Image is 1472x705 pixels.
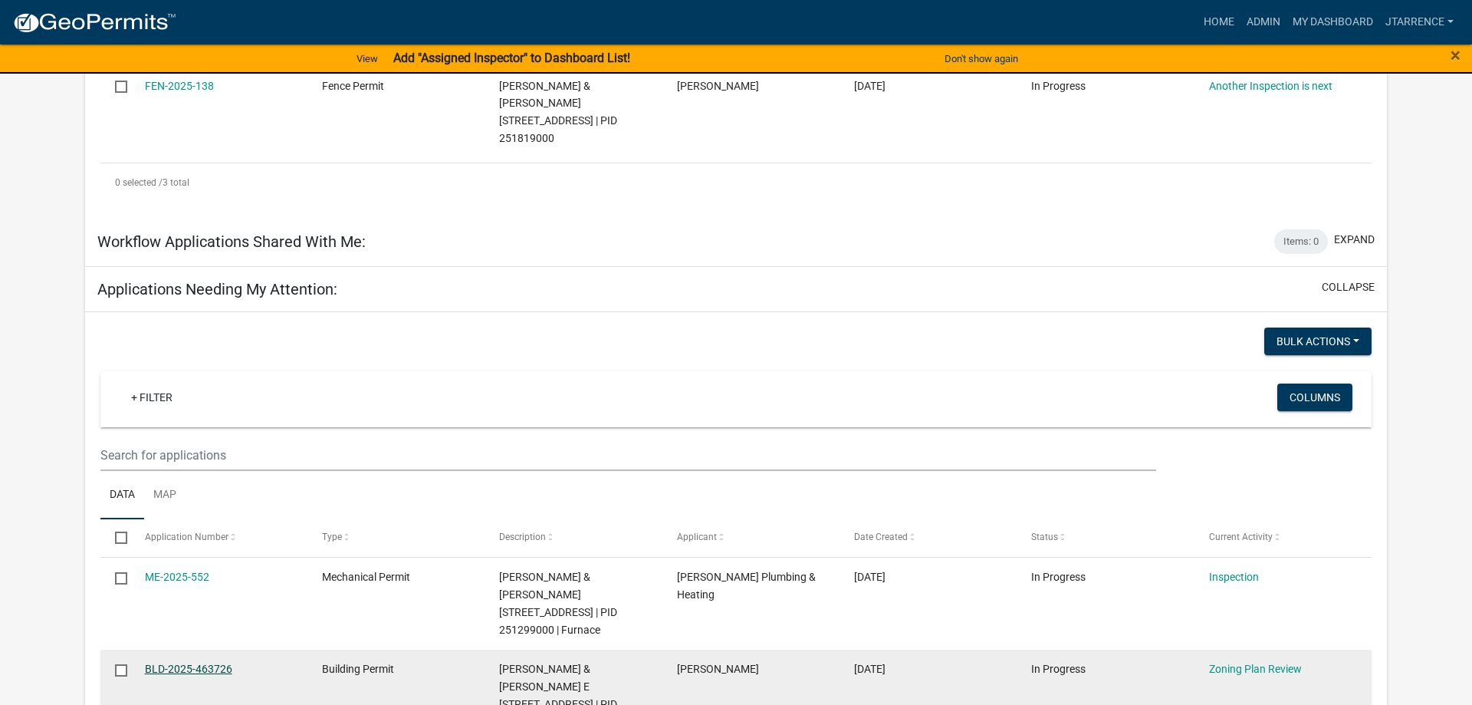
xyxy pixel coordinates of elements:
[119,384,185,411] a: + Filter
[100,163,1372,202] div: 3 total
[97,232,366,251] h5: Workflow Applications Shared With Me:
[322,532,342,542] span: Type
[1264,328,1372,355] button: Bulk Actions
[1209,80,1332,92] a: Another Inspection is next
[499,571,617,635] span: JOHNSON, DENNIS & DIANE 802 11TH ST S, Houston County | PID 251299000 | Furnace
[145,532,228,542] span: Application Number
[1334,232,1375,248] button: expand
[307,519,485,556] datatable-header-cell: Type
[677,532,717,542] span: Applicant
[1451,46,1460,64] button: Close
[393,51,630,65] strong: Add "Assigned Inspector" to Dashboard List!
[677,80,759,92] span: Craig A. Olson
[1031,80,1086,92] span: In Progress
[1198,8,1240,37] a: Home
[854,80,886,92] span: 05/04/2025
[145,663,232,675] a: BLD-2025-463726
[1209,571,1259,583] a: Inspection
[677,571,816,601] span: Niebuhr Plumbing & Heating
[145,80,214,92] a: FEN-2025-138
[1194,519,1372,556] datatable-header-cell: Current Activity
[839,519,1017,556] datatable-header-cell: Date Created
[1031,571,1086,583] span: In Progress
[144,471,186,520] a: Map
[485,519,662,556] datatable-header-cell: Description
[499,80,617,144] span: OLSON, CRAIG & CHERYL 734 SHORE ACRES RD, Houston County | PID 251819000
[1209,532,1273,542] span: Current Activity
[322,571,410,583] span: Mechanical Permit
[854,663,886,675] span: 08/14/2025
[115,177,163,188] span: 0 selected /
[100,440,1156,471] input: Search for applications
[854,532,908,542] span: Date Created
[499,532,546,542] span: Description
[1209,663,1302,675] a: Zoning Plan Review
[1240,8,1286,37] a: Admin
[1322,279,1375,295] button: collapse
[1277,384,1352,411] button: Columns
[100,471,144,520] a: Data
[1379,8,1460,37] a: jtarrence
[97,280,337,298] h5: Applications Needing My Attention:
[1031,532,1058,542] span: Status
[938,46,1024,71] button: Don't show again
[1451,44,1460,66] span: ×
[1286,8,1379,37] a: My Dashboard
[1274,229,1328,254] div: Items: 0
[1031,663,1086,675] span: In Progress
[677,663,759,675] span: Justin
[322,663,394,675] span: Building Permit
[100,519,130,556] datatable-header-cell: Select
[130,519,307,556] datatable-header-cell: Application Number
[854,571,886,583] span: 08/14/2025
[1017,519,1194,556] datatable-header-cell: Status
[322,80,384,92] span: Fence Permit
[662,519,839,556] datatable-header-cell: Applicant
[145,571,209,583] a: ME-2025-552
[350,46,384,71] a: View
